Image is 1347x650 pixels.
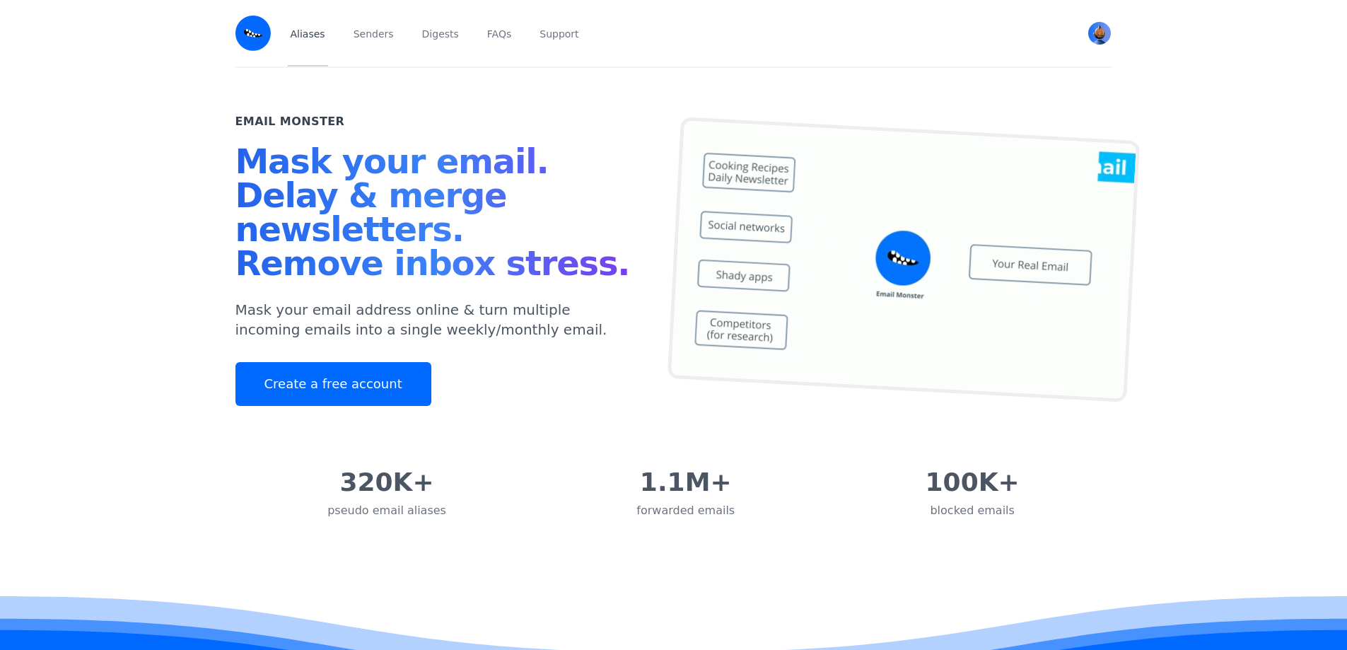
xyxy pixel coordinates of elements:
[1088,22,1111,45] img: Boby's Avatar
[235,144,640,286] h1: Mask your email. Delay & merge newsletters. Remove inbox stress.
[327,468,446,497] div: 320K+
[327,502,446,519] div: pseudo email aliases
[1087,21,1112,46] button: User menu
[926,502,1020,519] div: blocked emails
[667,117,1139,402] img: temp mail, free temporary mail, Temporary Email
[636,502,735,519] div: forwarded emails
[235,362,431,406] a: Create a free account
[235,16,271,51] img: Email Monster
[235,113,345,130] h2: Email Monster
[926,468,1020,497] div: 100K+
[235,300,640,339] p: Mask your email address online & turn multiple incoming emails into a single weekly/monthly email.
[636,468,735,497] div: 1.1M+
